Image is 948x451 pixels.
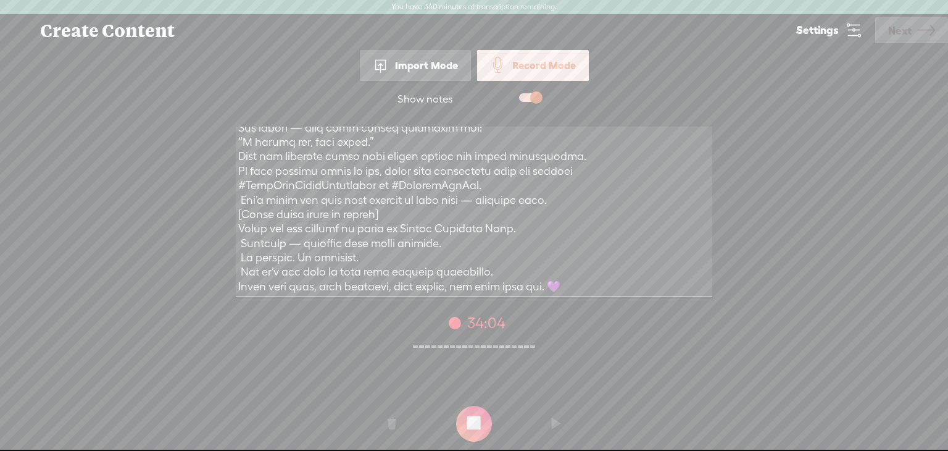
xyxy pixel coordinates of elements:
[360,50,471,81] div: Import Mode
[136,73,208,81] div: Keywords by Traffic
[397,93,453,106] div: Show notes
[31,15,783,47] div: Create Content
[123,72,133,82] img: tab_keywords_by_traffic_grey.svg
[20,32,30,42] img: website_grey.svg
[35,20,60,30] div: v 4.0.25
[467,313,505,332] span: 34:04
[888,15,912,46] span: Next
[477,50,589,81] div: Record Mode
[47,73,110,81] div: Domain Overview
[20,20,30,30] img: logo_orange.svg
[796,25,839,36] span: Settings
[32,32,136,42] div: Domain: [DOMAIN_NAME]
[33,72,43,82] img: tab_domain_overview_orange.svg
[391,2,557,12] label: You have 360 minutes of transcription remaining.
